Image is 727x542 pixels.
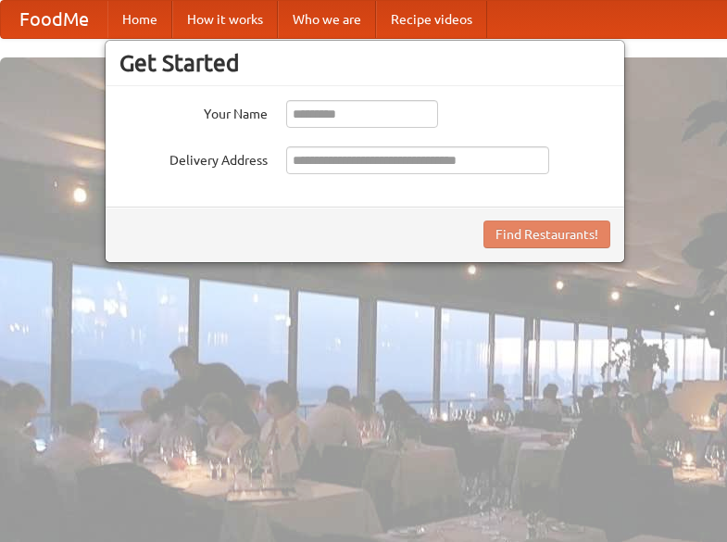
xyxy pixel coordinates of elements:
[119,100,268,123] label: Your Name
[107,1,172,38] a: Home
[1,1,107,38] a: FoodMe
[119,49,610,77] h3: Get Started
[119,146,268,170] label: Delivery Address
[483,221,610,248] button: Find Restaurants!
[278,1,376,38] a: Who we are
[172,1,278,38] a: How it works
[376,1,487,38] a: Recipe videos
